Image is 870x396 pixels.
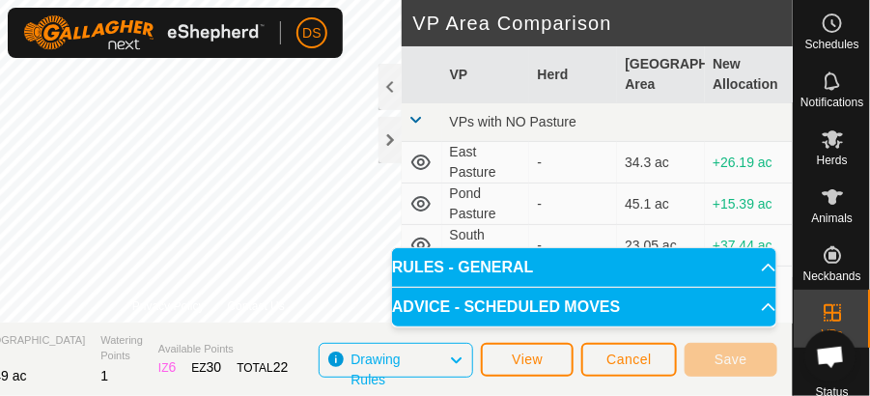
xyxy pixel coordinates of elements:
td: +26.19 ac [705,142,793,184]
th: VP [442,46,530,103]
button: View [481,343,574,377]
p-accordion-header: ADVICE - SCHEDULED MOVES [392,288,776,326]
th: [GEOGRAPHIC_DATA] Area [617,46,705,103]
span: Neckbands [802,270,860,282]
td: East Pasture [442,142,530,184]
td: +37.44 ac [705,225,793,267]
span: Schedules [804,39,858,50]
div: IZ [158,357,176,378]
span: 22 [273,359,289,375]
td: Pond Pasture [442,184,530,225]
td: 23.05 ac [617,225,705,267]
a: Open chat [804,330,856,382]
span: Herds [816,155,847,166]
span: Watering Points [100,332,143,364]
span: 30 [207,359,222,375]
p-accordion-header: RULES - GENERAL [392,248,776,287]
div: EZ [191,357,221,378]
img: Gallagher Logo [23,15,265,50]
span: Drawing Rules [351,352,400,387]
div: - [537,153,609,173]
a: Contact Us [228,297,285,315]
button: Cancel [581,343,677,377]
span: Cancel [606,352,652,367]
td: 34.3 ac [617,142,705,184]
button: Save [685,343,777,377]
th: Herd [529,46,617,103]
td: +15.39 ac [705,184,793,225]
span: Save [715,352,747,367]
span: 1 [100,368,108,383]
span: 6 [169,359,177,375]
th: New Allocation [705,46,793,103]
span: VPs [821,328,842,340]
span: View [512,352,543,367]
span: Available Points [158,341,289,357]
div: - [537,194,609,214]
span: ADVICE - SCHEDULED MOVES [392,299,620,315]
span: Notifications [800,97,863,108]
div: - [537,236,609,256]
span: Animals [811,212,853,224]
a: Privacy Policy [132,297,205,315]
td: 45.1 ac [617,184,705,225]
h2: VP Area Comparison [413,12,793,35]
span: DS [302,23,321,43]
span: VPs with NO Pasture [450,114,577,129]
div: TOTAL [237,357,288,378]
td: South Pasture [442,225,530,267]
span: RULES - GENERAL [392,260,534,275]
